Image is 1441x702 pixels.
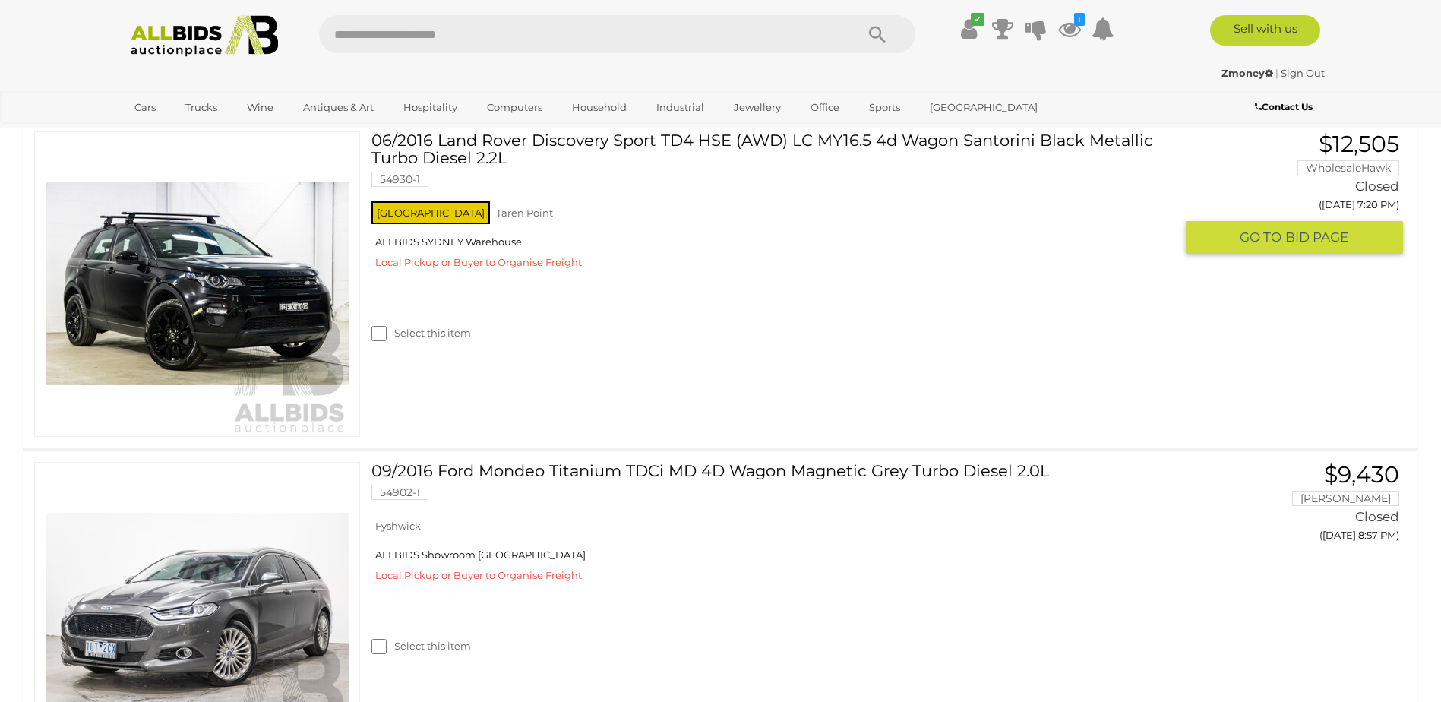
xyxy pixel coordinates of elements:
[971,13,984,26] i: ✔
[1319,130,1399,158] span: $12,505
[1255,99,1316,115] a: Contact Us
[1285,229,1348,246] span: BID PAGE
[1255,101,1313,112] b: Contact Us
[125,95,166,120] a: Cars
[1210,15,1320,46] a: Sell with us
[1186,221,1403,254] button: GO TOBID PAGE
[1281,67,1325,79] a: Sign Out
[859,95,910,120] a: Sports
[371,326,471,340] label: Select this item
[562,95,637,120] a: Household
[646,95,714,120] a: Industrial
[383,131,1174,198] a: 06/2016 Land Rover Discovery Sport TD4 HSE (AWD) LC MY16.5 4d Wagon Santorini Black Metallic Turb...
[122,15,287,57] img: Allbids.com.au
[1058,15,1081,43] a: 1
[175,95,227,120] a: Trucks
[801,95,849,120] a: Office
[371,639,471,653] label: Select this item
[371,253,1174,271] div: Local Pickup or Buyer to Organise Freight
[46,132,349,436] img: 54930-1a_ex.jpg
[383,462,1174,511] a: 09/2016 Ford Mondeo Titanium TDCi MD 4D Wagon Magnetic Grey Turbo Diesel 2.0L 54902-1
[1197,131,1403,255] a: $12,505 WholesaleHawk Closed ([DATE] 7:20 PM) GO TOBID PAGE
[1074,13,1085,26] i: 1
[1221,67,1275,79] a: Zmoney
[1275,67,1278,79] span: |
[237,95,283,120] a: Wine
[1197,462,1403,550] a: $9,430 [PERSON_NAME] Closed ([DATE] 8:57 PM)
[1324,460,1399,489] span: $9,430
[958,15,981,43] a: ✔
[477,95,552,120] a: Computers
[1240,229,1285,246] span: GO TO
[920,95,1048,120] a: [GEOGRAPHIC_DATA]
[1221,67,1273,79] strong: Zmoney
[393,95,467,120] a: Hospitality
[724,95,791,120] a: Jewellery
[839,15,915,53] button: Search
[293,95,384,120] a: Antiques & Art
